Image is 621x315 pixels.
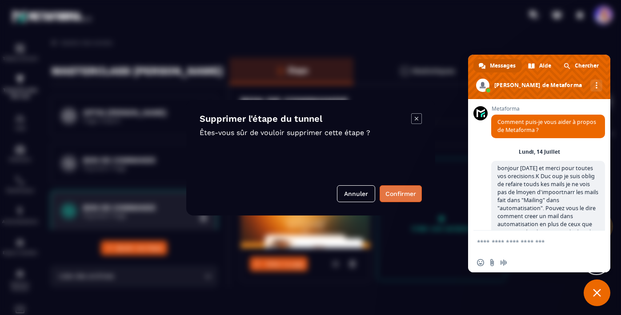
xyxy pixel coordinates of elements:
button: Confirmer [380,185,422,202]
span: Comment puis-je vous aider à propos de Metaforma ? [497,118,596,134]
span: bonjour [DATE] et merci pour toutes vos orecisions.K Duc oup je suis oblig de refaire touds kes m... [497,164,598,268]
div: Fermer le chat [584,279,610,306]
span: Message audio [500,259,507,266]
span: Messages [490,59,516,72]
span: Envoyer un fichier [489,259,496,266]
p: Êtes-vous sûr de vouloir supprimer cette étape ? [200,128,411,137]
div: Chercher [558,59,605,72]
textarea: Entrez votre message... [477,238,582,246]
span: Aide [539,59,551,72]
span: Metaforma [491,106,605,112]
div: Lundi, 14 Juillet [519,149,560,155]
div: Aide [523,59,557,72]
span: Insérer un emoji [477,259,484,266]
div: Autres canaux [590,80,602,92]
span: Chercher [575,59,599,72]
div: Messages [473,59,522,72]
button: Annuler [337,185,375,202]
h4: Supprimer l'étape du tunnel [200,113,411,124]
